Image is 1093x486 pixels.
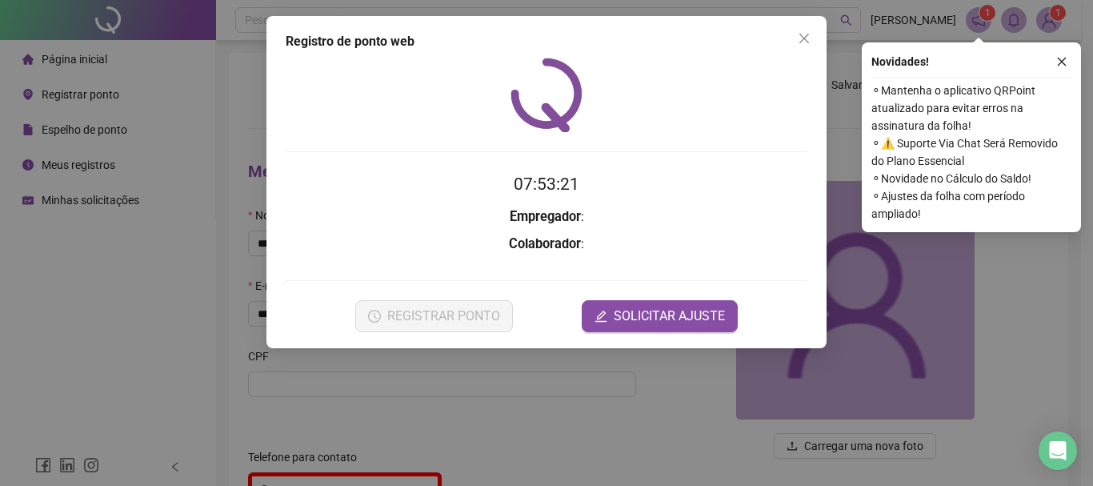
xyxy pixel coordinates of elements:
[355,300,513,332] button: REGISTRAR PONTO
[871,170,1071,187] span: ⚬ Novidade no Cálculo do Saldo!
[286,234,807,255] h3: :
[510,209,581,224] strong: Empregador
[286,207,807,227] h3: :
[1039,432,1077,470] div: Open Intercom Messenger
[510,58,583,132] img: QRPoint
[286,32,807,51] div: Registro de ponto web
[871,82,1071,135] span: ⚬ Mantenha o aplicativo QRPoint atualizado para evitar erros na assinatura da folha!
[1056,56,1067,67] span: close
[509,236,581,251] strong: Colaborador
[798,32,811,45] span: close
[514,175,579,194] time: 07:53:21
[871,135,1071,170] span: ⚬ ⚠️ Suporte Via Chat Será Removido do Plano Essencial
[871,53,929,70] span: Novidades !
[595,310,607,323] span: edit
[871,187,1071,223] span: ⚬ Ajustes da folha com período ampliado!
[791,26,817,51] button: Close
[614,307,725,326] span: SOLICITAR AJUSTE
[582,300,738,332] button: editSOLICITAR AJUSTE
